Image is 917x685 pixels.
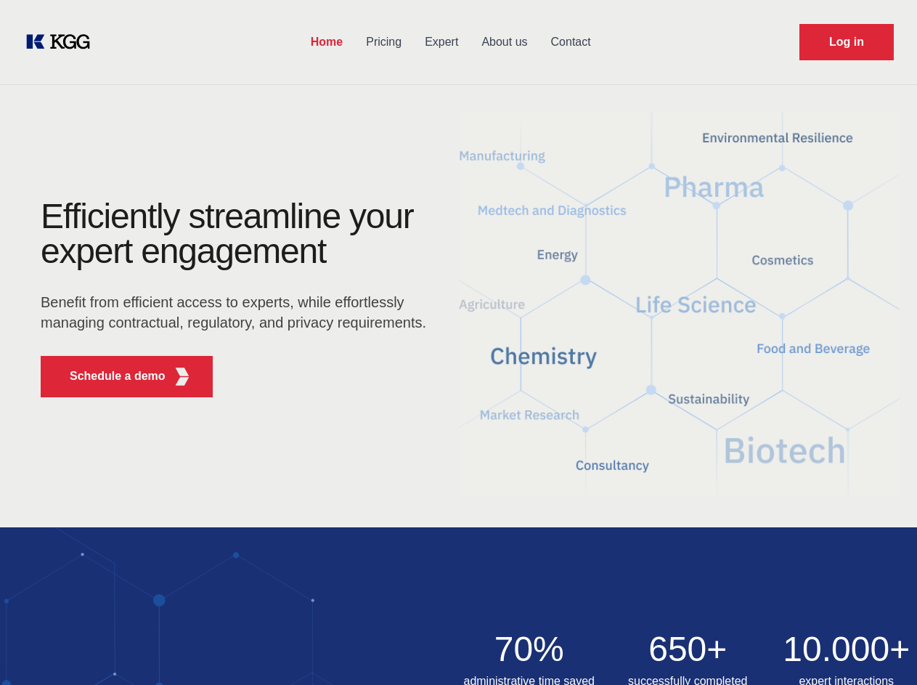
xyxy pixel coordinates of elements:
h2: 70% [459,632,600,667]
p: Benefit from efficient access to experts, while effortlessly managing contractual, regulatory, an... [41,292,436,333]
a: Contact [539,23,603,61]
button: Schedule a demoKGG Fifth Element RED [41,356,213,397]
p: Schedule a demo [70,368,166,385]
a: KOL Knowledge Platform: Talk to Key External Experts (KEE) [23,31,102,54]
a: Home [299,23,354,61]
a: About us [470,23,539,61]
a: Pricing [354,23,413,61]
h2: 650+ [617,632,759,667]
img: KGG Fifth Element RED [459,94,900,513]
a: Expert [413,23,470,61]
h1: Efficiently streamline your expert engagement [41,199,436,269]
a: Request Demo [799,24,894,60]
img: KGG Fifth Element RED [174,368,192,386]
